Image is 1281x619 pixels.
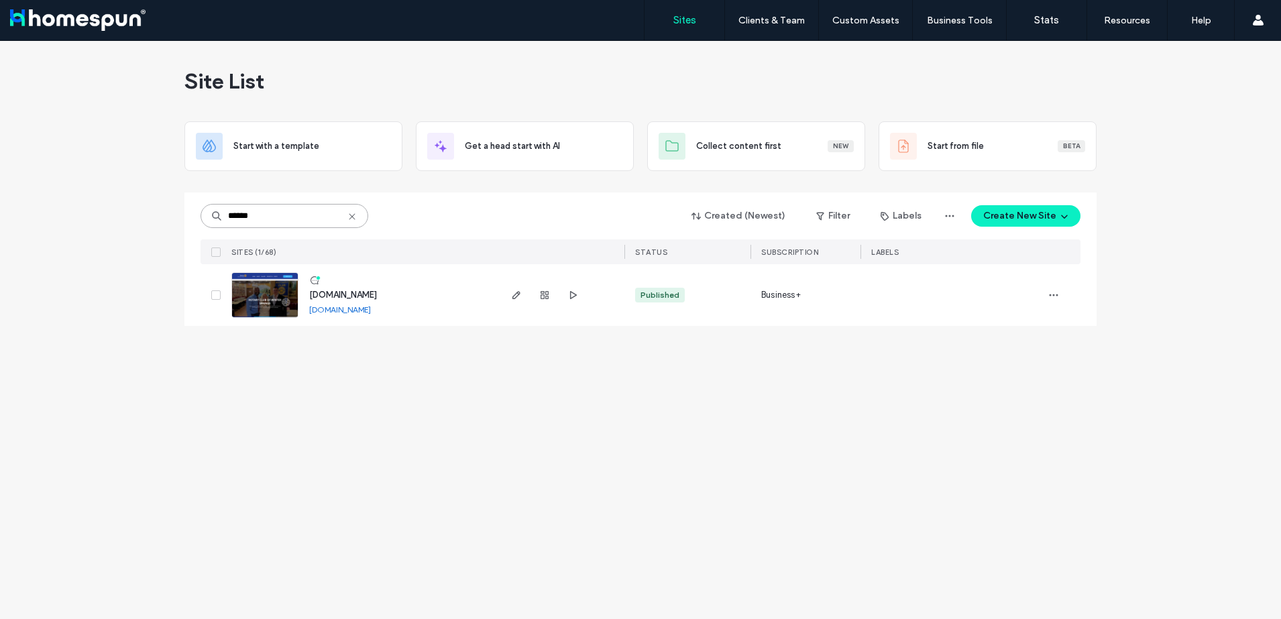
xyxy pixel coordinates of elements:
span: Start with a template [233,139,319,153]
span: Business+ [761,288,801,302]
span: SUBSCRIPTION [761,247,818,257]
span: STATUS [635,247,667,257]
span: Get a head start with AI [465,139,560,153]
label: Stats [1034,14,1059,26]
span: Help [30,9,58,21]
span: Site List [184,68,264,95]
div: Get a head start with AI [416,121,634,171]
label: Sites [673,14,696,26]
div: Beta [1058,140,1085,152]
div: Collect content firstNew [647,121,865,171]
label: Resources [1104,15,1150,26]
span: Start from file [928,139,984,153]
div: New [828,140,854,152]
span: Collect content first [696,139,781,153]
button: Created (Newest) [680,205,797,227]
button: Create New Site [971,205,1080,227]
button: Labels [869,205,934,227]
span: LABELS [871,247,899,257]
a: [DOMAIN_NAME] [309,290,377,300]
div: Published [640,289,679,301]
label: Help [1191,15,1211,26]
button: Filter [803,205,863,227]
div: Start from fileBeta [879,121,1097,171]
label: Business Tools [927,15,993,26]
label: Custom Assets [832,15,899,26]
label: Clients & Team [738,15,805,26]
div: Start with a template [184,121,402,171]
a: [DOMAIN_NAME] [309,304,371,315]
span: SITES (1/68) [231,247,276,257]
